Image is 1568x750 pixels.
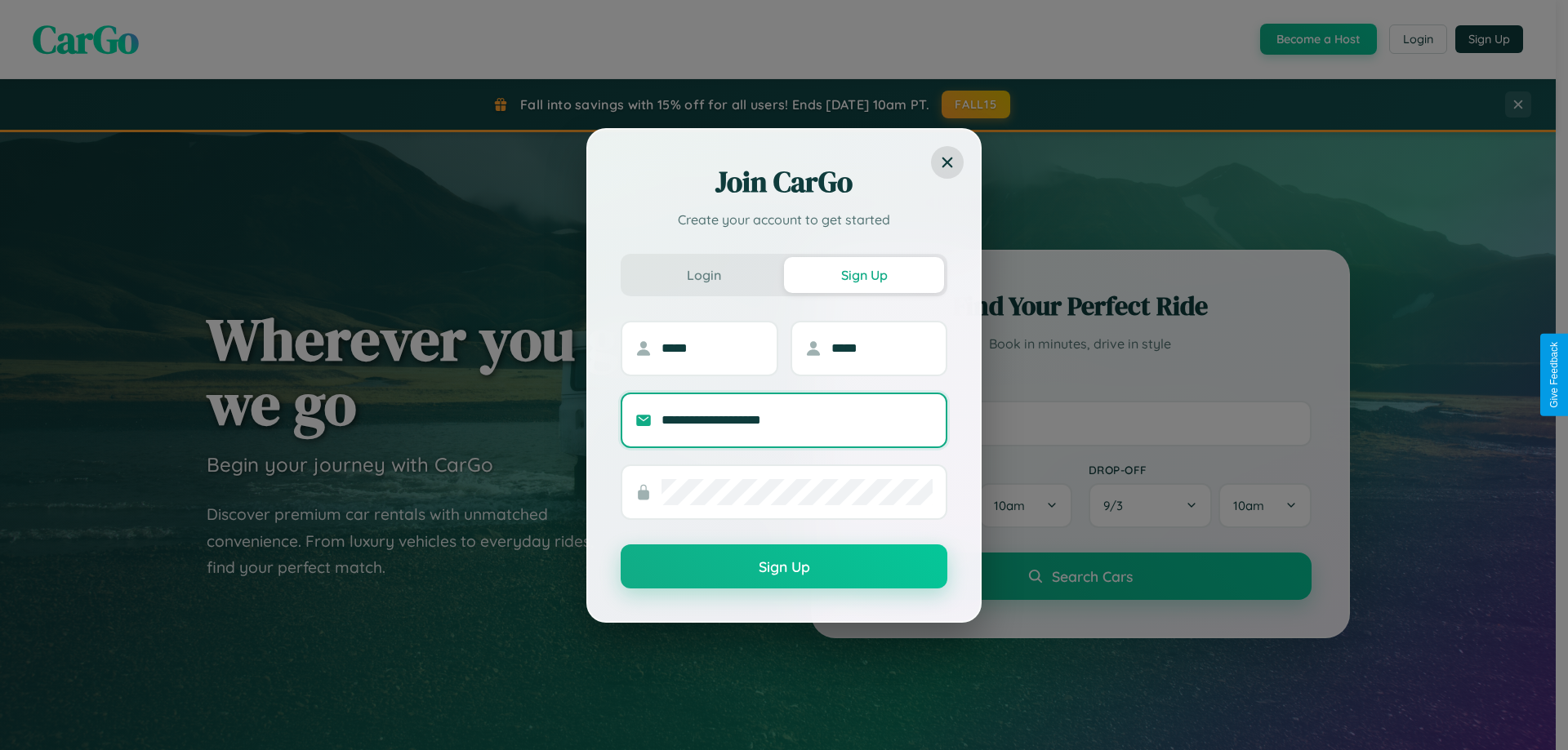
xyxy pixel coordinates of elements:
button: Sign Up [621,544,947,588]
button: Login [624,257,784,293]
button: Sign Up [784,257,944,293]
p: Create your account to get started [621,210,947,229]
h2: Join CarGo [621,162,947,202]
div: Give Feedback [1548,342,1560,408]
